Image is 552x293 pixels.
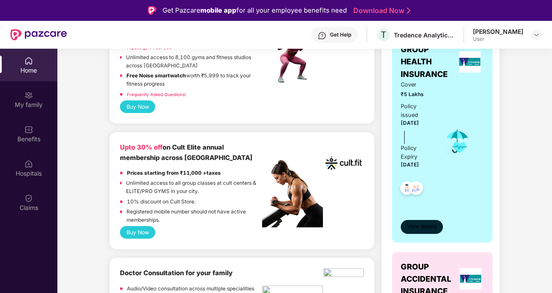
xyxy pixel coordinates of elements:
img: cult.png [323,143,364,183]
span: Cover [401,80,432,89]
img: insurerLogo [460,268,482,290]
div: Get Pazcare for all your employee benefits need [163,5,347,16]
img: svg+xml;base64,PHN2ZyBpZD0iQmVuZWZpdHMiIHhtbG5zPSJodHRwOi8vd3d3LnczLm9yZy8yMDAwL3N2ZyIgd2lkdGg9Ij... [24,125,33,134]
button: Buy Now [120,100,155,113]
img: icon [443,127,472,156]
img: pc2.png [262,160,323,227]
div: Policy Expiry [401,144,432,161]
p: Unlimited access to 8,100 gyms and fitness studios across [GEOGRAPHIC_DATA] [126,53,262,70]
p: Audio/Video consultation across multiple specialities [127,285,254,293]
strong: mobile app [200,6,236,14]
button: View details [401,220,443,234]
img: insurerLogo [459,51,481,73]
div: Policy issued [401,102,432,120]
p: Unlimited access to all group classes at cult centers & ELITE/PRO GYMS in your city. [126,179,262,195]
div: [PERSON_NAME] [473,27,523,36]
span: [DATE] [401,120,419,126]
strong: Prices starting from ₹11,000 +taxes [127,170,221,176]
img: Logo [148,6,156,15]
b: Upto 30% off [120,143,163,151]
span: [DATE] [401,162,419,168]
img: physica%20-%20Edited.png [323,268,364,280]
img: svg+xml;base64,PHN2ZyBpZD0iSG9tZSIgeG1sbnM9Imh0dHA6Ly93d3cudzMub3JnLzIwMDAvc3ZnIiB3aWR0aD0iMjAiIG... [24,57,33,65]
p: 10% discount on Cult Store. [127,198,196,206]
span: View details [407,223,437,231]
a: Fitpass gym near you [127,45,172,50]
img: svg+xml;base64,PHN2ZyBpZD0iSGVscC0zMngzMiIgeG1sbnM9Imh0dHA6Ly93d3cudzMub3JnLzIwMDAvc3ZnIiB3aWR0aD... [318,31,326,40]
b: on Cult Elite annual membership across [GEOGRAPHIC_DATA] [120,143,253,161]
a: Download Now [353,6,408,15]
img: svg+xml;base64,PHN2ZyB4bWxucz0iaHR0cDovL3d3dy53My5vcmcvMjAwMC9zdmciIHdpZHRoPSI0OC45NDMiIGhlaWdodD... [406,179,427,200]
a: Frequently Asked Questions! [127,92,186,97]
div: User [473,36,523,43]
img: svg+xml;base64,PHN2ZyB3aWR0aD0iMjAiIGhlaWdodD0iMjAiIHZpZXdCb3g9IjAgMCAyMCAyMCIgZmlsbD0ibm9uZSIgeG... [24,91,33,100]
img: svg+xml;base64,PHN2ZyBpZD0iSG9zcGl0YWxzIiB4bWxucz0iaHR0cDovL3d3dy53My5vcmcvMjAwMC9zdmciIHdpZHRoPS... [24,160,33,168]
img: fpp.png [262,24,323,85]
button: Buy Now [120,226,155,239]
div: Tredence Analytics Solutions Private Limited [394,31,455,39]
strong: Free Noise smartwatch [126,73,186,79]
span: ₹5 Lakhs [401,90,432,99]
img: svg+xml;base64,PHN2ZyBpZD0iRHJvcGRvd24tMzJ4MzIiIHhtbG5zPSJodHRwOi8vd3d3LnczLm9yZy8yMDAwL3N2ZyIgd2... [533,31,540,38]
img: svg+xml;base64,PHN2ZyBpZD0iQ2xhaW0iIHhtbG5zPSJodHRwOi8vd3d3LnczLm9yZy8yMDAwL3N2ZyIgd2lkdGg9IjIwIi... [24,194,33,203]
p: worth ₹5,999 to track your fitness progress [126,72,262,88]
img: svg+xml;base64,PHN2ZyB4bWxucz0iaHR0cDovL3d3dy53My5vcmcvMjAwMC9zdmciIHdpZHRoPSI0OC45NDMiIGhlaWdodD... [396,179,418,200]
img: Stroke [407,6,410,15]
span: T [381,30,386,40]
span: GROUP HEALTH INSURANCE [401,43,456,80]
b: Doctor Consultation for your family [120,269,233,277]
div: Get Help [330,31,351,38]
img: New Pazcare Logo [10,29,67,40]
p: Registered mobile number should not have active memberships. [126,208,262,224]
